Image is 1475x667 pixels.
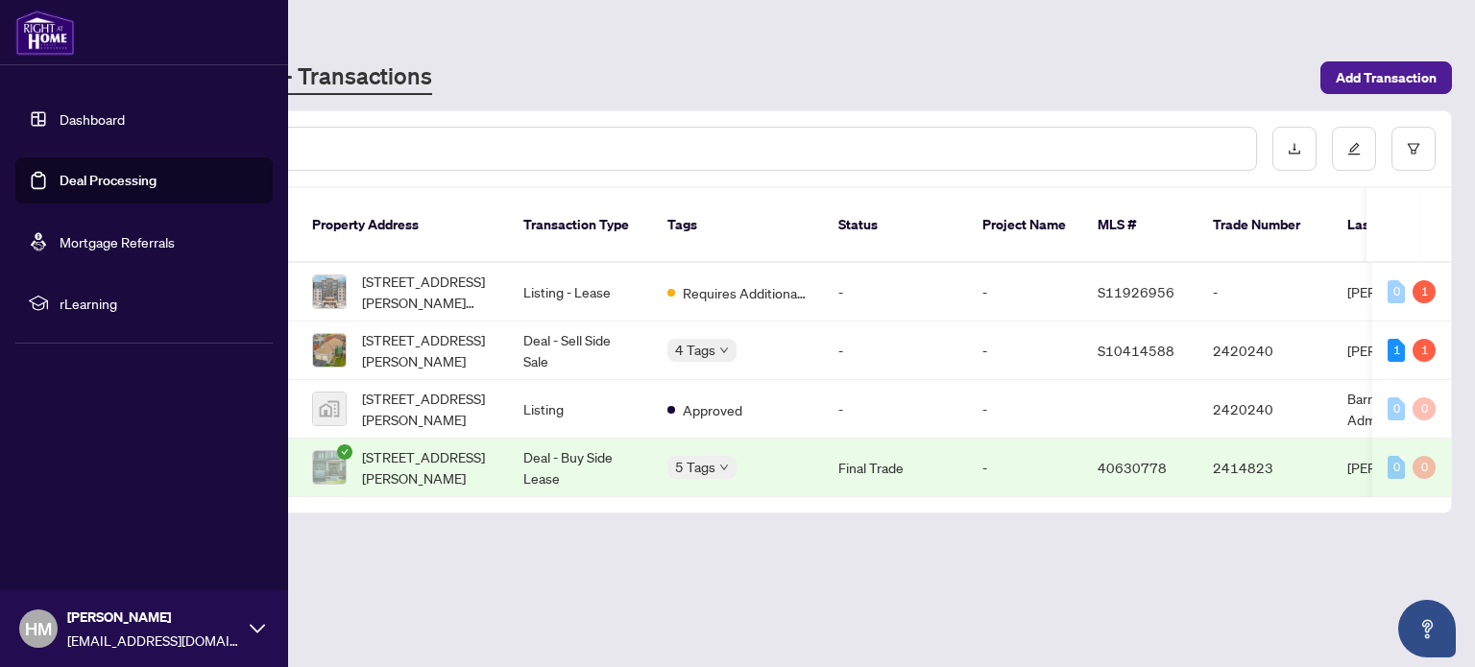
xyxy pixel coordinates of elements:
div: 0 [1413,456,1436,479]
button: edit [1332,127,1376,171]
span: [STREET_ADDRESS][PERSON_NAME] [362,388,493,430]
th: Tags [652,188,823,263]
div: 0 [1413,397,1436,420]
th: Property Address [297,188,508,263]
td: - [823,322,967,380]
span: [STREET_ADDRESS][PERSON_NAME] [362,446,493,488]
span: [STREET_ADDRESS][PERSON_NAME][PERSON_NAME] [362,271,493,313]
span: S11926956 [1098,283,1174,300]
td: Deal - Buy Side Lease [508,439,652,497]
span: HM [25,615,52,642]
img: logo [15,10,75,56]
td: - [967,380,1082,439]
td: - [967,439,1082,497]
td: Deal - Sell Side Sale [508,322,652,380]
th: MLS # [1082,188,1197,263]
span: download [1288,142,1301,155]
button: Add Transaction [1320,61,1452,94]
div: 0 [1388,397,1405,420]
div: 1 [1388,339,1405,362]
span: Add Transaction [1336,62,1437,93]
td: Final Trade [823,439,967,497]
span: filter [1407,142,1420,155]
a: Deal Processing [60,172,157,189]
span: [PERSON_NAME] [67,607,240,628]
td: 2414823 [1197,439,1332,497]
img: thumbnail-img [313,275,346,308]
span: down [719,463,729,472]
th: Trade Number [1197,188,1332,263]
td: - [1197,263,1332,322]
span: 4 Tags [675,339,715,361]
div: 0 [1388,456,1405,479]
div: 1 [1413,339,1436,362]
button: filter [1391,127,1436,171]
a: Dashboard [60,110,125,128]
td: Listing - Lease [508,263,652,322]
span: down [719,345,729,355]
img: thumbnail-img [313,451,346,484]
span: Requires Additional Docs [683,282,808,303]
span: S10414588 [1098,342,1174,359]
th: Transaction Type [508,188,652,263]
span: rLearning [60,293,259,314]
button: download [1272,127,1317,171]
th: Status [823,188,967,263]
span: Approved [683,399,742,420]
td: - [823,263,967,322]
td: Listing [508,380,652,439]
span: edit [1347,142,1361,155]
div: 0 [1388,280,1405,303]
td: 2420240 [1197,380,1332,439]
td: - [823,380,967,439]
a: Mortgage Referrals [60,233,175,250]
span: 40630778 [1098,459,1167,476]
span: check-circle [337,444,352,460]
img: thumbnail-img [313,393,346,425]
span: [EMAIL_ADDRESS][DOMAIN_NAME] [67,630,240,651]
div: 1 [1413,280,1436,303]
th: Project Name [967,188,1082,263]
img: thumbnail-img [313,334,346,367]
button: Open asap [1398,600,1456,657]
span: 5 Tags [675,456,715,478]
td: - [967,322,1082,380]
td: 2420240 [1197,322,1332,380]
span: [STREET_ADDRESS][PERSON_NAME] [362,329,493,371]
td: - [967,263,1082,322]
